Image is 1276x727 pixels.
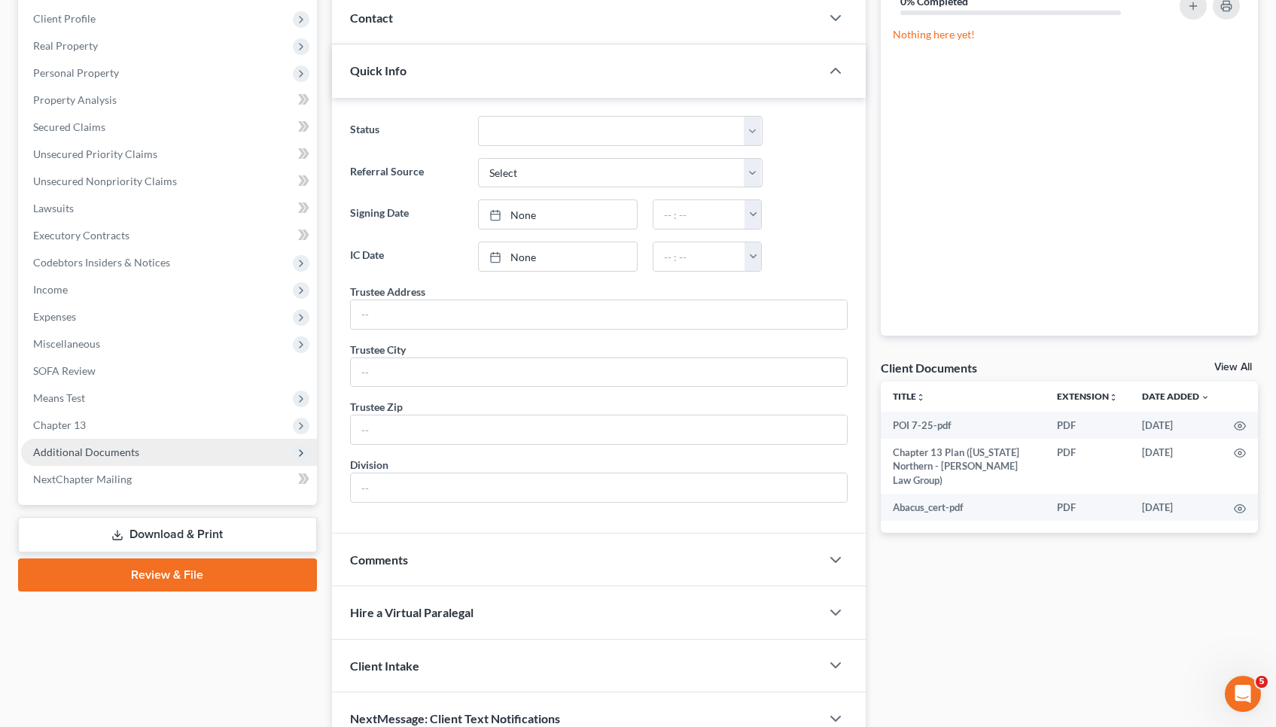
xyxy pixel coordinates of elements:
[33,229,129,242] span: Executory Contracts
[351,415,847,444] input: --
[893,27,1246,42] p: Nothing here yet!
[351,300,847,329] input: --
[1045,412,1130,439] td: PDF
[33,93,117,106] span: Property Analysis
[1225,676,1261,712] iframe: Intercom live chat
[21,357,317,385] a: SOFA Review
[350,399,403,415] div: Trustee Zip
[33,202,74,214] span: Lawsuits
[350,11,393,25] span: Contact
[350,63,407,78] span: Quick Info
[881,439,1045,494] td: Chapter 13 Plan ([US_STATE] Northern - [PERSON_NAME] Law Group)
[33,148,157,160] span: Unsecured Priority Claims
[881,360,977,376] div: Client Documents
[350,284,425,300] div: Trustee Address
[33,66,119,79] span: Personal Property
[33,310,76,323] span: Expenses
[653,200,745,229] input: -- : --
[1142,391,1210,402] a: Date Added expand_more
[21,141,317,168] a: Unsecured Priority Claims
[33,120,105,133] span: Secured Claims
[653,242,745,271] input: -- : --
[1130,494,1222,521] td: [DATE]
[1201,393,1210,402] i: expand_more
[33,256,170,269] span: Codebtors Insiders & Notices
[21,222,317,249] a: Executory Contracts
[1045,439,1130,494] td: PDF
[343,199,471,230] label: Signing Date
[18,558,317,592] a: Review & File
[33,446,139,458] span: Additional Documents
[479,200,637,229] a: None
[350,605,474,619] span: Hire a Virtual Paralegal
[881,412,1045,439] td: POI 7-25-pdf
[343,116,471,146] label: Status
[351,473,847,502] input: --
[1256,676,1268,688] span: 5
[33,39,98,52] span: Real Property
[1130,412,1222,439] td: [DATE]
[33,12,96,25] span: Client Profile
[33,391,85,404] span: Means Test
[350,552,408,567] span: Comments
[18,517,317,552] a: Download & Print
[1045,494,1130,521] td: PDF
[479,242,637,271] a: None
[1109,393,1118,402] i: unfold_more
[350,457,388,473] div: Division
[1057,391,1118,402] a: Extensionunfold_more
[21,195,317,222] a: Lawsuits
[21,168,317,195] a: Unsecured Nonpriority Claims
[1130,439,1222,494] td: [DATE]
[881,494,1045,521] td: Abacus_cert-pdf
[1214,362,1252,373] a: View All
[893,391,925,402] a: Titleunfold_more
[21,466,317,493] a: NextChapter Mailing
[343,242,471,272] label: IC Date
[350,711,560,725] span: NextMessage: Client Text Notifications
[33,175,177,187] span: Unsecured Nonpriority Claims
[350,659,419,673] span: Client Intake
[33,283,68,296] span: Income
[21,114,317,141] a: Secured Claims
[33,364,96,377] span: SOFA Review
[916,393,925,402] i: unfold_more
[33,473,132,485] span: NextChapter Mailing
[343,158,471,188] label: Referral Source
[33,418,86,431] span: Chapter 13
[351,358,847,387] input: --
[33,337,100,350] span: Miscellaneous
[350,342,406,357] div: Trustee City
[21,87,317,114] a: Property Analysis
